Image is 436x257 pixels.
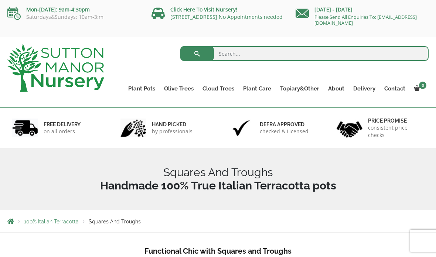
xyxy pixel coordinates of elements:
a: 0 [410,83,429,94]
a: Cloud Trees [198,83,239,94]
img: 1.jpg [12,119,38,137]
a: [STREET_ADDRESS] No Appointments needed [170,13,283,20]
img: 2.jpg [120,119,146,137]
a: Olive Trees [160,83,198,94]
a: About [324,83,349,94]
h6: Defra approved [260,121,309,128]
nav: Breadcrumbs [7,218,429,224]
a: 100% Italian Terracotta [24,219,79,225]
h6: hand picked [152,121,193,128]
h1: Squares And Troughs [7,166,429,192]
p: on all orders [44,128,81,135]
h6: FREE DELIVERY [44,121,81,128]
a: Click Here To Visit Nursery! [170,6,237,13]
span: 0 [419,82,426,89]
a: Please Send All Enquiries To: [EMAIL_ADDRESS][DOMAIN_NAME] [314,14,417,26]
p: Mon-[DATE]: 9am-4:30pm [7,5,140,14]
p: [DATE] - [DATE] [296,5,429,14]
h6: Price promise [368,117,424,124]
a: Topiary&Other [276,83,324,94]
img: 3.jpg [228,119,254,137]
a: Plant Pots [124,83,160,94]
span: Squares And Troughs [89,219,141,225]
input: Search... [180,46,429,61]
p: checked & Licensed [260,128,309,135]
p: Saturdays&Sundays: 10am-3:m [7,14,140,20]
a: Delivery [349,83,380,94]
p: by professionals [152,128,193,135]
p: consistent price checks [368,124,424,139]
img: logo [7,44,104,92]
b: Functional Chic with Squares and Troughs [144,247,292,256]
img: 4.jpg [337,117,362,139]
a: Contact [380,83,410,94]
a: Plant Care [239,83,276,94]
